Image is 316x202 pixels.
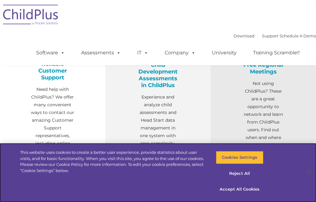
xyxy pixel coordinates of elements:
button: Accept All Cookies [216,183,263,196]
button: Cookies Settings [216,151,263,164]
a: Company [158,47,202,59]
button: Close [302,166,316,179]
a: Assessments [75,47,127,59]
h4: Reliable Customer Support [31,61,74,81]
p: Experience and analyze child assessments and Head Start data management in one system with zero c... [136,93,180,178]
a: University [206,47,243,59]
a: Support [262,33,278,38]
h4: Free Regional Meetings [242,61,285,75]
font: | [234,33,316,38]
a: Software [30,47,71,59]
button: Reject All [216,167,263,180]
div: This website uses cookies to create a better user experience, provide statistics about user visit... [20,149,206,174]
p: Need help with ChildPlus? We offer many convenient ways to contact our amazing Customer Support r... [31,86,74,170]
a: IT [131,47,154,59]
a: Download [234,33,255,38]
a: Training Scramble!! [247,47,306,59]
p: Not using ChildPlus? These are a great opportunity to network and learn from ChildPlus users. Fin... [242,80,285,165]
h4: Child Development Assessments in ChildPlus [136,61,180,89]
a: Schedule A Demo [280,33,316,38]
